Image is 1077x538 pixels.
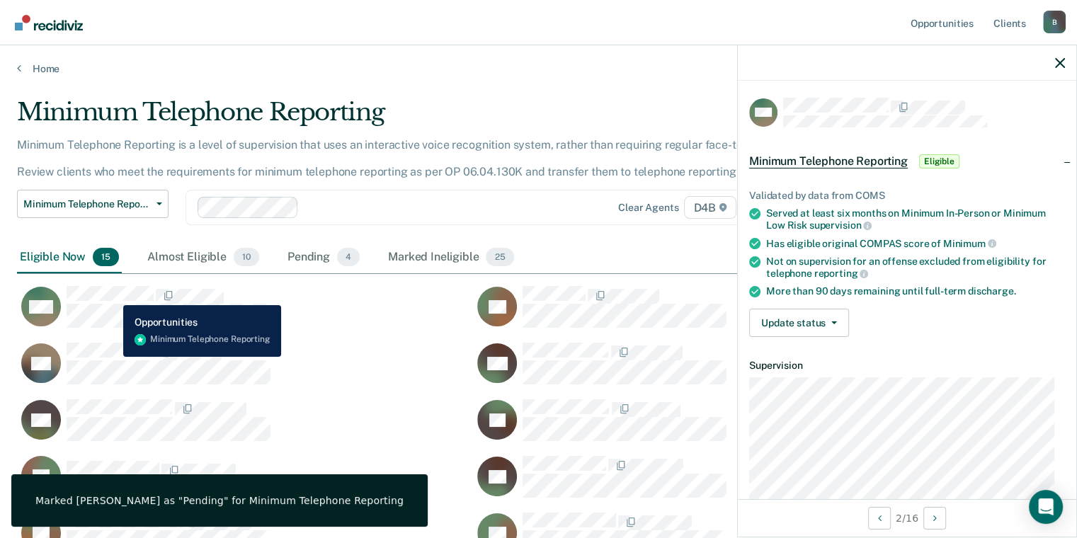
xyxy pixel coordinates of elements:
[919,154,959,168] span: Eligible
[1029,490,1063,524] div: Open Intercom Messenger
[749,154,908,168] span: Minimum Telephone Reporting
[337,248,360,266] span: 4
[1043,11,1066,33] button: Profile dropdown button
[923,507,946,530] button: Next Opportunity
[35,494,404,507] div: Marked [PERSON_NAME] as "Pending" for Minimum Telephone Reporting
[749,309,849,337] button: Update status
[23,198,151,210] span: Minimum Telephone Reporting
[17,98,825,138] div: Minimum Telephone Reporting
[868,507,891,530] button: Previous Opportunity
[17,342,473,399] div: CaseloadOpportunityCell-0791619
[473,342,929,399] div: CaseloadOpportunityCell-0816509
[738,499,1076,537] div: 2 / 16
[814,268,869,279] span: reporting
[385,242,516,273] div: Marked Ineligible
[473,455,929,512] div: CaseloadOpportunityCell-0805532
[968,285,1016,297] span: discharge.
[1043,11,1066,33] div: B
[144,242,262,273] div: Almost Eligible
[17,62,1060,75] a: Home
[17,455,473,512] div: CaseloadOpportunityCell-0806987
[473,285,929,342] div: CaseloadOpportunityCell-0788918
[473,399,929,455] div: CaseloadOpportunityCell-0818715
[285,242,363,273] div: Pending
[618,202,678,214] div: Clear agents
[17,285,473,342] div: CaseloadOpportunityCell-0802110
[749,360,1065,372] dt: Supervision
[766,256,1065,280] div: Not on supervision for an offense excluded from eligibility for telephone
[766,285,1065,297] div: More than 90 days remaining until full-term
[943,238,996,249] span: Minimum
[17,399,473,455] div: CaseloadOpportunityCell-0816654
[486,248,513,266] span: 25
[15,15,83,30] img: Recidiviz
[93,248,119,266] span: 15
[749,190,1065,202] div: Validated by data from COMS
[809,219,872,231] span: supervision
[234,248,259,266] span: 10
[17,138,820,178] p: Minimum Telephone Reporting is a level of supervision that uses an interactive voice recognition ...
[17,242,122,273] div: Eligible Now
[684,196,736,219] span: D4B
[766,207,1065,231] div: Served at least six months on Minimum In-Person or Minimum Low Risk
[766,237,1065,250] div: Has eligible original COMPAS score of
[738,139,1076,184] div: Minimum Telephone ReportingEligible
